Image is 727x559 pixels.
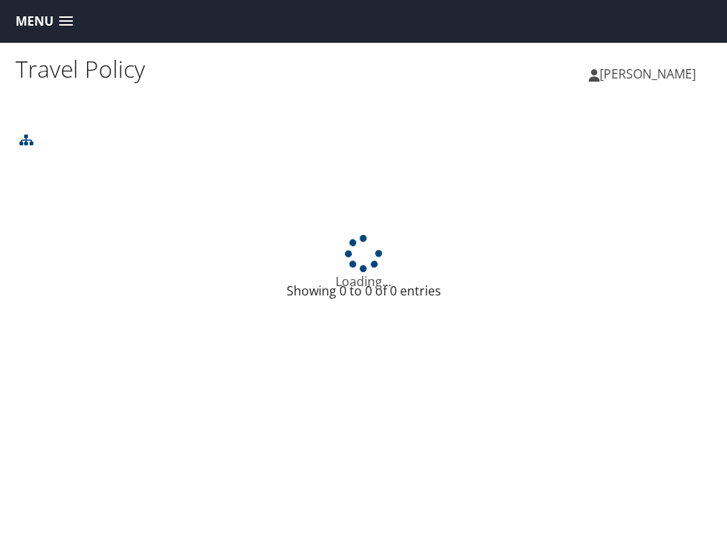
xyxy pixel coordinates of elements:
div: Loading... [16,235,711,291]
span: Menu [16,14,54,29]
h1: Travel Policy [16,53,363,86]
a: Menu [8,9,81,34]
div: Showing 0 to 0 of 0 entries [27,281,700,308]
a: [PERSON_NAME] [589,51,711,97]
span: [PERSON_NAME] [600,65,696,82]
